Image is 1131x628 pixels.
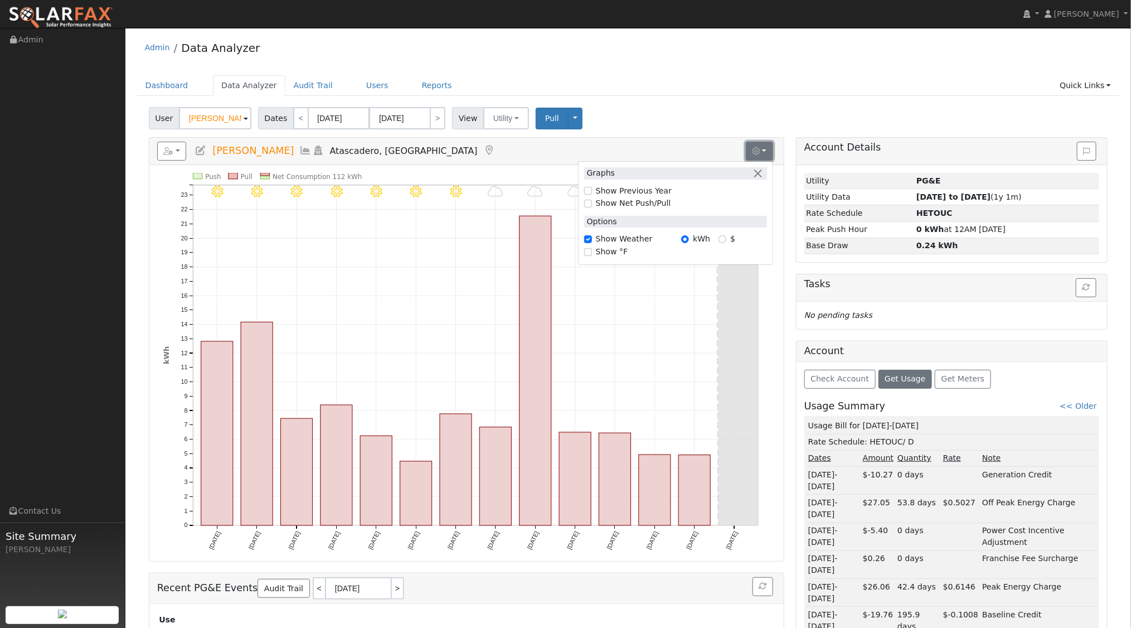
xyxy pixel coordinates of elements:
[861,550,895,578] td: $0.26
[287,530,301,550] text: [DATE]
[184,508,187,514] text: 1
[916,192,991,201] strong: [DATE] to [DATE]
[181,263,187,270] text: 18
[240,173,252,181] text: Pull
[179,107,251,129] input: Select a User
[181,235,187,241] text: 20
[584,167,615,179] label: Graphs
[639,455,671,525] rect: onclick=""
[596,185,672,197] label: Show Previous Year
[430,107,445,129] a: >
[897,525,939,537] div: 0 days
[181,307,187,313] text: 15
[897,453,931,462] u: Quantity
[145,43,170,52] a: Admin
[863,453,894,462] u: Amount
[181,335,187,342] text: 13
[137,75,197,96] a: Dashboard
[897,581,939,593] div: 42.4 days
[162,346,171,364] text: kWh
[241,322,273,526] rect: onclick=""
[520,216,551,525] rect: onclick=""
[916,176,941,185] strong: ID: 17374074, authorized: 10/06/25
[446,530,460,550] text: [DATE]
[916,209,953,218] strong: D
[8,6,113,30] img: SolarFax
[596,233,653,245] label: Show Weather
[861,467,895,495] td: $-10.27
[327,530,341,550] text: [DATE]
[536,108,569,129] button: Pull
[358,75,397,96] a: Users
[527,186,542,197] i: 9/30 - Cloudy
[806,434,1097,450] td: Rate Schedule: HETOUC
[804,173,915,189] td: Utility
[6,544,119,555] div: [PERSON_NAME]
[184,450,187,457] text: 5
[584,200,592,207] input: Show Net Push/Pull
[184,436,187,442] text: 6
[414,75,460,96] a: Reports
[861,495,895,523] td: $27.05
[980,523,1098,550] td: Power Cost Incentive Adjustment
[285,75,341,96] a: Audit Trail
[400,461,431,525] rect: onclick=""
[1060,402,1096,410] a: << Older
[184,522,187,529] text: 0
[982,453,1001,462] u: Note
[1077,142,1096,161] button: Issue History
[181,278,187,284] text: 17
[184,465,187,471] text: 4
[806,495,861,523] td: [DATE]-[DATE]
[184,393,187,399] text: 9
[290,186,302,197] i: 9/24 - MostlyClear
[806,579,861,607] td: [DATE]-[DATE]
[804,142,1099,153] h5: Account Details
[1076,278,1096,297] button: Refresh
[916,225,944,234] strong: 0 kWh
[897,553,939,564] div: 0 days
[804,400,885,412] h5: Usage Summary
[596,246,628,258] label: Show °F
[806,523,861,550] td: [DATE]-[DATE]
[753,577,773,596] button: Refresh
[725,530,739,550] text: [DATE]
[201,341,233,525] rect: onclick=""
[897,469,939,481] div: 0 days
[273,173,362,181] text: Net Consumption 112 kWh
[58,610,67,619] img: retrieve
[195,145,207,156] a: Edit User (38320)
[730,233,735,245] label: $
[450,186,462,197] i: 9/28 - Clear
[370,186,382,197] i: 9/26 - Clear
[321,405,352,525] rect: onclick=""
[367,530,381,550] text: [DATE]
[878,370,933,389] button: Get Usage
[808,453,831,462] u: Dates
[440,414,472,525] rect: onclick=""
[605,530,619,550] text: [DATE]
[943,453,961,462] u: Rate
[861,523,895,550] td: $-5.40
[916,192,1022,201] span: (1y 1m)
[313,577,325,600] a: <
[181,321,187,327] text: 14
[804,370,876,389] button: Check Account
[181,220,187,227] text: 21
[211,186,222,197] i: 9/22 - Clear
[181,206,187,212] text: 22
[567,186,583,197] i: 10/01 - Cloudy
[806,418,1097,434] td: Usage Bill for [DATE]-[DATE]
[584,248,592,256] input: Show °F
[584,187,592,195] input: Show Previous Year
[681,235,689,243] input: kWh
[941,374,985,383] span: Get Meters
[392,577,404,600] a: >
[212,145,294,156] span: [PERSON_NAME]
[943,609,978,621] div: $-0.1008
[599,433,630,526] rect: onclick=""
[693,233,710,245] label: kWh
[1054,9,1119,18] span: [PERSON_NAME]
[280,419,312,526] rect: onclick=""
[645,530,659,550] text: [DATE]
